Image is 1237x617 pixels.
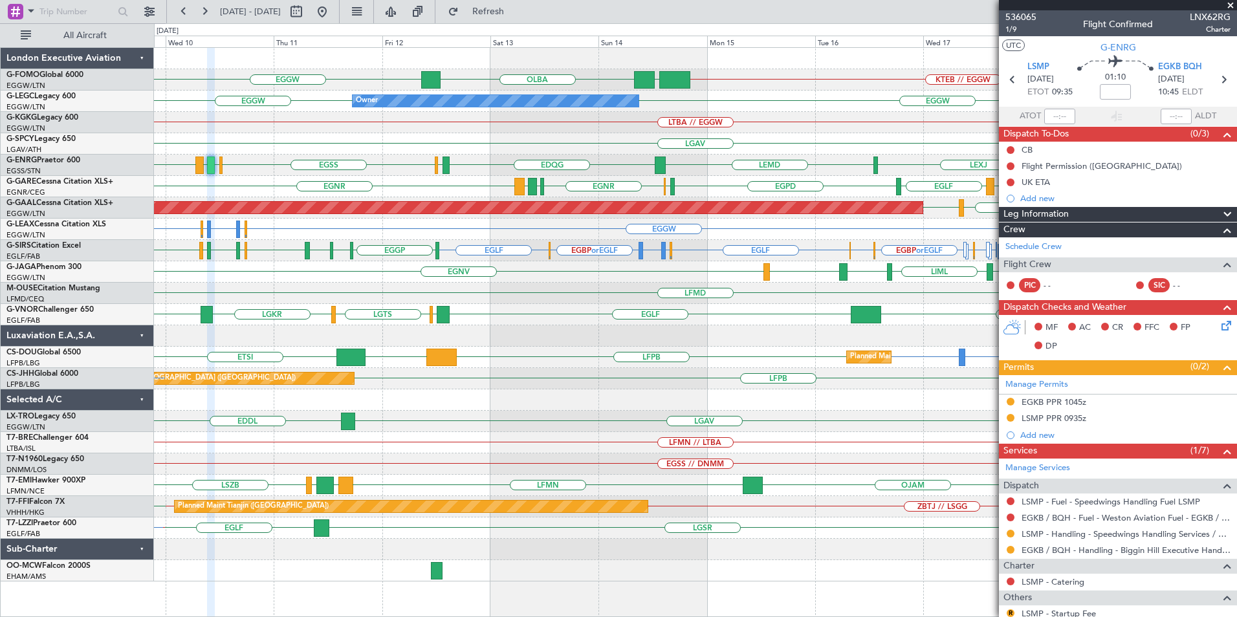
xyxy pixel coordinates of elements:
span: ETOT [1027,86,1049,99]
span: G-LEGC [6,92,34,100]
a: EGGW/LTN [6,422,45,432]
span: [DATE] - [DATE] [220,6,281,17]
span: 1/9 [1005,24,1036,35]
div: Flight Permission ([GEOGRAPHIC_DATA]) [1022,160,1182,171]
a: T7-BREChallenger 604 [6,434,89,442]
a: Manage Services [1005,462,1070,475]
span: Others [1003,590,1032,605]
span: Flight Crew [1003,257,1051,272]
button: Refresh [442,1,520,22]
div: Tue 16 [815,36,923,47]
a: G-SIRSCitation Excel [6,242,81,250]
a: EGLF/FAB [6,529,40,539]
a: G-FOMOGlobal 6000 [6,71,83,79]
span: M-OUSE [6,285,38,292]
a: G-JAGAPhenom 300 [6,263,82,271]
div: PIC [1019,278,1040,292]
div: Add new [1020,429,1231,440]
div: Planned Maint [GEOGRAPHIC_DATA] ([GEOGRAPHIC_DATA]) [92,369,296,388]
span: Charter [1190,24,1231,35]
span: Refresh [461,7,516,16]
a: T7-EMIHawker 900XP [6,477,85,484]
span: CS-DOU [6,349,37,356]
a: EGGW/LTN [6,230,45,240]
input: --:-- [1044,109,1075,124]
span: Permits [1003,360,1034,375]
span: CS-JHH [6,370,34,378]
a: G-SPCYLegacy 650 [6,135,76,143]
a: EGLF/FAB [6,316,40,325]
a: G-GARECessna Citation XLS+ [6,178,113,186]
span: CR [1112,321,1123,334]
span: G-JAGA [6,263,36,271]
a: LSMP - Fuel - Speedwings Handling Fuel LSMP [1022,496,1200,507]
span: ALDT [1195,110,1216,123]
a: EGKB / BQH - Handling - Biggin Hill Executive Handling EGKB / BQH [1022,545,1231,556]
span: T7-FFI [6,498,29,506]
a: CS-DOUGlobal 6500 [6,349,81,356]
a: M-OUSECitation Mustang [6,285,100,292]
a: T7-N1960Legacy 650 [6,455,84,463]
a: OO-MCWFalcon 2000S [6,562,91,570]
span: DP [1045,340,1057,353]
a: G-ENRGPraetor 600 [6,157,80,164]
span: Crew [1003,222,1025,237]
span: G-GAAL [6,199,36,207]
a: LFMN/NCE [6,486,45,496]
span: [DATE] [1158,73,1185,86]
a: LGAV/ATH [6,145,41,155]
span: Dispatch Checks and Weather [1003,300,1126,315]
span: EGKB BQH [1158,61,1202,74]
span: OO-MCW [6,562,42,570]
button: UTC [1002,39,1025,51]
a: Schedule Crew [1005,241,1062,254]
a: T7-LZZIPraetor 600 [6,519,76,527]
span: G-KGKG [6,114,37,122]
span: T7-N1960 [6,455,43,463]
span: G-VNOR [6,306,38,314]
span: G-ENRG [6,157,37,164]
a: LFMD/CEQ [6,294,44,304]
div: Thu 11 [274,36,382,47]
span: T7-BRE [6,434,33,442]
a: CS-JHHGlobal 6000 [6,370,78,378]
span: ATOT [1020,110,1041,123]
span: LSMP [1027,61,1049,74]
a: G-VNORChallenger 650 [6,306,94,314]
span: FFC [1144,321,1159,334]
div: LSMP PPR 0935z [1022,413,1086,424]
span: (0/2) [1190,360,1209,373]
span: AC [1079,321,1091,334]
span: All Aircraft [34,31,137,40]
input: Trip Number [39,2,114,21]
div: Planned Maint [GEOGRAPHIC_DATA] ([GEOGRAPHIC_DATA]) [850,347,1054,367]
span: FP [1181,321,1190,334]
a: DNMM/LOS [6,465,47,475]
a: EGKB / BQH - Fuel - Weston Aviation Fuel - EGKB / BQH [1022,512,1231,523]
span: G-GARE [6,178,36,186]
a: T7-FFIFalcon 7X [6,498,65,506]
span: ELDT [1182,86,1203,99]
span: T7-LZZI [6,519,33,527]
span: T7-EMI [6,477,32,484]
span: G-FOMO [6,71,39,79]
a: G-KGKGLegacy 600 [6,114,78,122]
a: LFPB/LBG [6,380,40,389]
a: VHHH/HKG [6,508,45,517]
a: LFPB/LBG [6,358,40,368]
div: Mon 15 [707,36,815,47]
a: Manage Permits [1005,378,1068,391]
span: 10:45 [1158,86,1179,99]
div: Planned Maint Tianjin ([GEOGRAPHIC_DATA]) [178,497,329,516]
div: [DATE] [157,26,179,37]
span: (0/3) [1190,127,1209,140]
a: LX-TROLegacy 650 [6,413,76,420]
span: (1/7) [1190,444,1209,457]
a: EGGW/LTN [6,273,45,283]
span: LNX62RG [1190,10,1231,24]
a: EGGW/LTN [6,81,45,91]
a: EHAM/AMS [6,572,46,581]
a: G-LEGCLegacy 600 [6,92,76,100]
span: [DATE] [1027,73,1054,86]
a: EGLF/FAB [6,252,40,261]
